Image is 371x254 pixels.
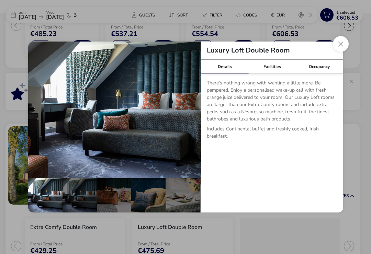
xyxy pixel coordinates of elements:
[333,36,349,52] button: Close dialog
[248,60,296,73] div: Facilities
[201,47,295,54] h2: Luxury Loft Double Room
[201,60,249,73] div: Details
[296,60,343,73] div: Occupancy
[207,79,338,125] p: There’s nothing wrong with wanting a little more. Be pampered. Enjoy a personalised wake-up call ...
[28,42,343,212] div: details
[28,42,201,178] img: fc66f50458867a4ff90386beeea730469a721b530d40e2a70f6e2d7426766345
[207,125,338,142] p: Includes Continental buffet and freshly cooked, Irish breakfast.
